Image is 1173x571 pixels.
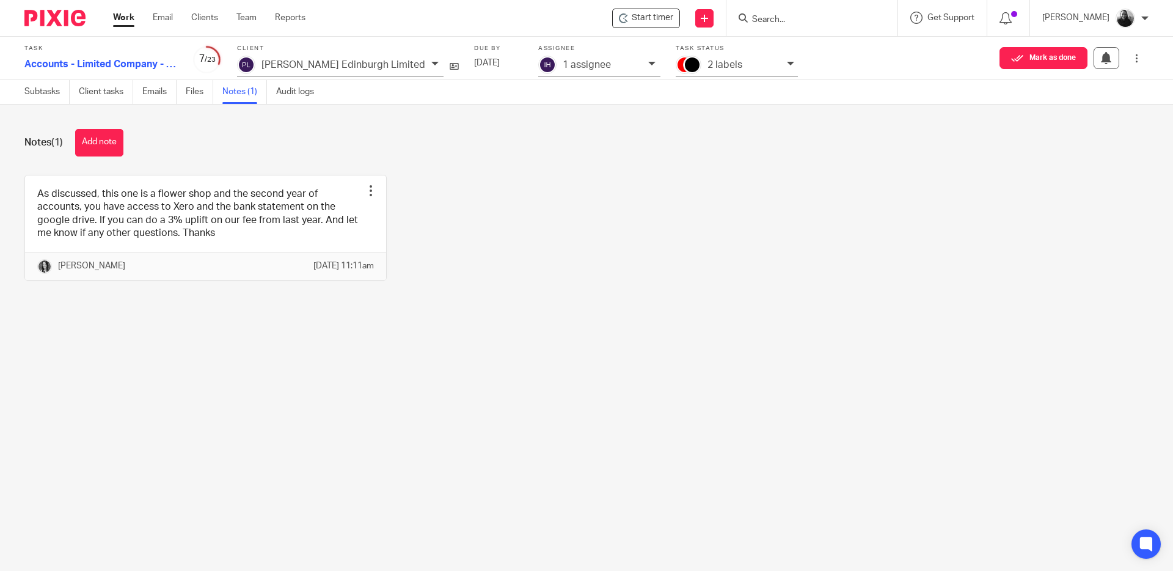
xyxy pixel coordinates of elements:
p: [PERSON_NAME] [58,260,125,272]
small: /23 [205,56,216,63]
img: IMG_9585.jpg [1116,9,1135,28]
span: Start timer [632,12,673,24]
a: Work [113,12,134,24]
img: brodie%203%20small.jpg [37,259,52,274]
label: Client [237,45,459,53]
span: [DATE] [474,59,500,67]
img: Pixie [24,10,86,26]
p: [PERSON_NAME] Edinburgh Limited [261,59,425,70]
div: Pixie Rose Edinburgh Limited - Accounts - Limited Company - 2024 [612,9,680,28]
span: Mark as done [1029,54,1076,62]
label: Due by [474,45,523,53]
a: Reports [275,12,305,24]
span: (1) [51,138,63,147]
label: Task [24,45,177,53]
a: Emails [142,80,177,104]
button: Add note [75,129,123,157]
p: 2 labels [707,59,742,70]
a: Email [153,12,173,24]
p: [DATE] 11:11am [313,260,374,272]
button: Mark as done [999,47,1087,69]
label: Assignee [538,45,660,53]
a: Clients [191,12,218,24]
a: Audit logs [276,80,323,104]
div: 7 [192,52,222,66]
input: Search [751,15,861,26]
img: svg%3E [237,56,255,74]
p: [PERSON_NAME] [1042,12,1109,24]
a: Subtasks [24,80,70,104]
p: 1 assignee [563,59,611,70]
label: Task status [676,45,798,53]
span: Get Support [927,13,974,22]
a: Team [236,12,257,24]
img: svg%3E [538,56,557,74]
a: Client tasks [79,80,133,104]
a: Files [186,80,213,104]
a: Notes (1) [222,80,267,104]
h1: Notes [24,136,63,149]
